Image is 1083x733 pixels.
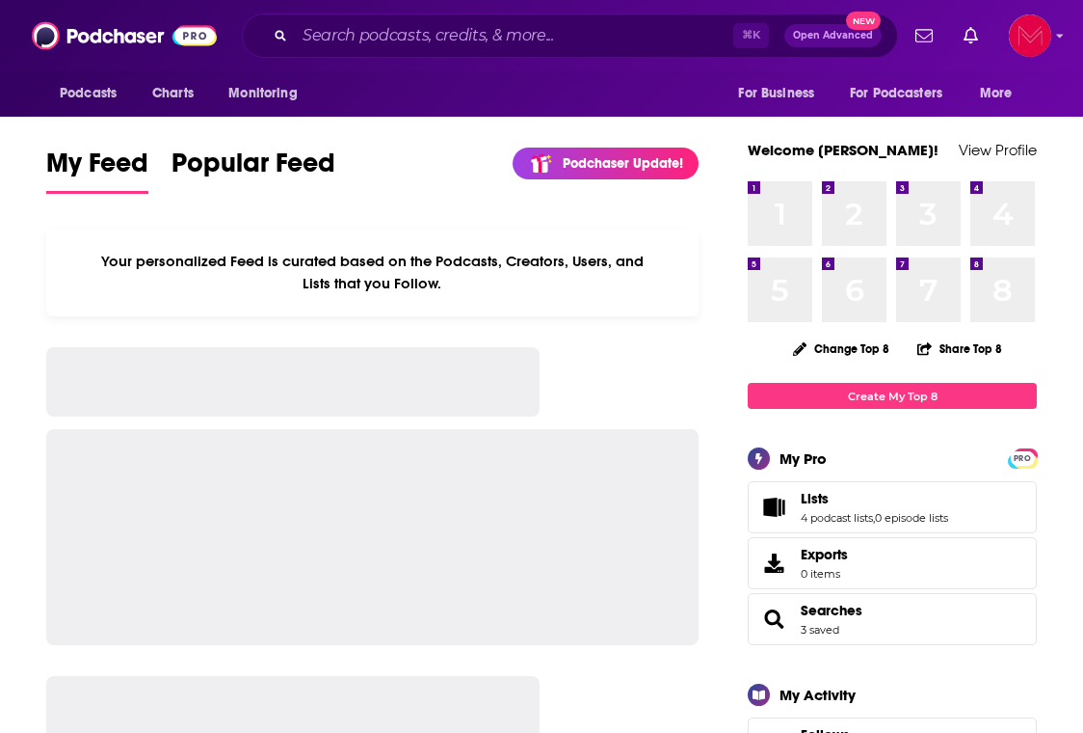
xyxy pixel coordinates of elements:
button: open menu [837,75,970,112]
span: Exports [754,550,793,577]
a: Searches [801,602,862,619]
a: Lists [801,490,948,507]
span: Exports [801,546,848,563]
span: ⌘ K [733,23,769,48]
a: Lists [754,494,793,521]
button: open menu [966,75,1037,112]
div: My Pro [779,449,827,468]
a: Show notifications dropdown [908,19,940,52]
span: Lists [748,481,1037,533]
button: Show profile menu [1009,14,1051,57]
button: Share Top 8 [916,330,1003,367]
span: , [873,511,875,525]
div: Search podcasts, credits, & more... [242,14,898,58]
span: New [846,12,881,30]
a: 0 episode lists [875,511,948,525]
p: Podchaser Update! [563,155,683,172]
span: 0 items [801,567,848,581]
span: Popular Feed [172,147,335,191]
span: My Feed [46,147,148,191]
span: PRO [1011,451,1034,466]
span: Open Advanced [793,31,873,41]
a: 4 podcast lists [801,511,873,525]
a: Welcome [PERSON_NAME]! [748,141,938,159]
button: Open AdvancedNew [784,24,882,47]
a: Show notifications dropdown [956,19,986,52]
img: Podchaser - Follow, Share and Rate Podcasts [32,17,217,54]
a: PRO [1011,450,1034,465]
input: Search podcasts, credits, & more... [295,20,733,51]
button: open menu [215,75,322,112]
a: My Feed [46,147,148,194]
a: Create My Top 8 [748,383,1037,409]
span: Lists [801,490,829,507]
a: Popular Feed [172,147,335,194]
span: Podcasts [60,80,117,107]
span: Searches [748,593,1037,645]
div: Your personalized Feed is curated based on the Podcasts, Creators, Users, and Lists that you Follow. [46,229,699,316]
div: My Activity [779,686,856,704]
a: Searches [754,606,793,633]
img: User Profile [1009,14,1051,57]
a: Charts [140,75,205,112]
a: Exports [748,537,1037,589]
span: For Business [738,80,814,107]
span: Monitoring [228,80,297,107]
span: Logged in as Pamelamcclure [1009,14,1051,57]
button: Change Top 8 [781,337,901,361]
button: open menu [725,75,838,112]
a: 3 saved [801,623,839,637]
span: Charts [152,80,194,107]
button: open menu [46,75,142,112]
a: View Profile [959,141,1037,159]
span: More [980,80,1013,107]
span: For Podcasters [850,80,942,107]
